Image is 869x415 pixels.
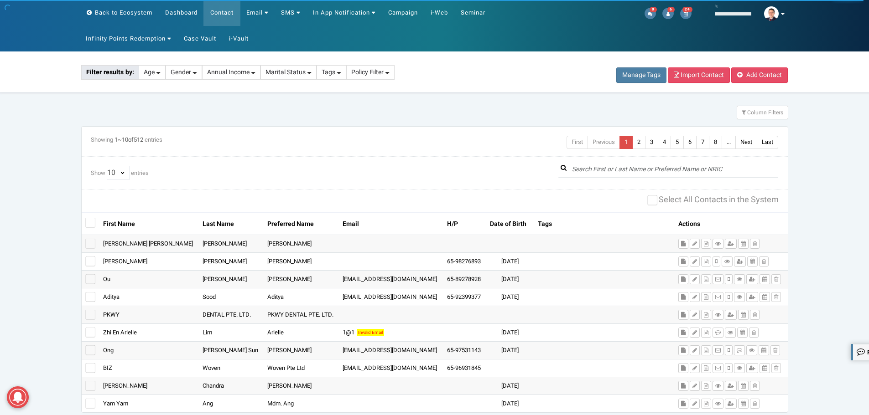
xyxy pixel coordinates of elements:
[735,136,757,149] a: Next
[103,220,196,228] span: First Name
[357,329,384,336] sup: Invalid Email
[645,136,658,149] a: 3
[103,399,128,408] span: Yam Yam
[682,7,692,12] span: 24
[95,8,152,17] span: Back to Ecosystem
[82,395,788,413] div: Yam Yam Ang Mdm. Ang [DATE]
[708,1,758,25] a: %
[447,364,481,372] span: 65-96931845
[645,9,656,18] a: 0
[207,67,250,77] span: Annual Income
[86,34,166,43] span: Infinity Points Redemption
[203,219,234,229] span: Last Name
[343,275,437,283] span: [EMAIL_ADDRESS][DOMAIN_NAME]
[267,220,335,228] span: Preferred Name
[103,275,110,283] span: Ou
[343,219,359,229] span: Email
[267,381,312,390] span: [PERSON_NAME]
[501,292,519,301] span: [DATE]
[82,342,788,359] div: Ong [PERSON_NAME] Sun [PERSON_NAME] [EMAIL_ADDRESS][DOMAIN_NAME] 65-97531143 [DATE]
[82,377,788,395] div: [PERSON_NAME] Chandra [PERSON_NAME] [DATE]
[103,257,147,266] span: [PERSON_NAME]
[267,219,314,229] span: Preferred Name
[757,136,778,149] a: Last
[203,257,247,266] span: [PERSON_NAME]
[91,135,113,144] span: Showing
[145,135,162,144] span: entries
[103,292,120,301] span: Aditya
[267,275,312,283] span: [PERSON_NAME]
[746,70,782,80] span: Add Contact
[567,136,588,149] a: First
[203,364,220,372] span: Woven
[313,8,370,17] span: In App Notification
[343,292,437,301] span: [EMAIL_ADDRESS][DOMAIN_NAME]
[165,8,198,17] span: Dashboard
[203,399,213,408] span: Ang
[747,108,783,117] span: Column Filters
[388,8,418,17] span: Campaign
[82,324,788,342] div: Zhi En Arielle Lim Arielle 1@1Invalid Email [DATE]
[267,364,305,372] span: Woven Pte Ltd
[662,9,674,18] a: 6
[267,257,312,266] span: [PERSON_NAME]
[343,220,440,228] span: Email
[622,70,661,80] span: Manage Tags
[322,67,335,77] span: Tags
[722,136,736,149] a: ...
[91,169,105,177] span: Show
[447,220,482,228] span: H/P
[103,239,193,248] span: [PERSON_NAME] [PERSON_NAME]
[82,271,788,288] div: Ou [PERSON_NAME] [PERSON_NAME] [EMAIL_ADDRESS][DOMAIN_NAME] 65-89278928 [DATE]
[632,136,645,149] a: 2
[709,136,722,149] a: 8
[267,328,284,337] span: Arielle
[538,219,552,229] span: Tags
[715,4,718,10] small: %
[82,288,788,306] div: Aditya Sood Aditya [EMAIL_ADDRESS][DOMAIN_NAME] 65-92399377 [DATE]
[171,67,191,77] span: Gender
[619,136,633,149] a: 1
[82,253,788,271] div: [PERSON_NAME] [PERSON_NAME] [PERSON_NAME] 65-98276893 [DATE]
[82,235,788,253] div: [PERSON_NAME] [PERSON_NAME] [PERSON_NAME] [PERSON_NAME]
[501,275,519,283] span: [DATE]
[696,136,709,149] a: 7
[343,346,437,354] span: [EMAIL_ADDRESS][DOMAIN_NAME]
[501,346,519,354] span: [DATE]
[490,219,526,229] span: Date of Birth
[203,239,247,248] span: [PERSON_NAME]
[203,292,216,301] span: Sood
[177,26,223,52] a: Case Vault
[431,8,448,17] span: i-Web
[659,194,779,206] span: Select All Contacts in the System
[203,346,258,354] span: [PERSON_NAME] Sun
[184,34,216,43] span: Case Vault
[678,219,700,229] span: Actions
[281,8,295,17] span: SMS
[501,399,519,408] span: [DATE]
[267,346,312,354] span: [PERSON_NAME]
[79,26,178,52] a: Infinity Points Redemption
[229,34,249,43] span: i-Vault
[588,136,620,149] a: Previous
[351,67,384,77] span: Policy Filter
[558,161,779,178] input: Search First or Last Name or Preferred Name or NRIC
[103,364,112,372] span: BIZ
[267,239,312,248] span: [PERSON_NAME]
[203,275,247,283] span: [PERSON_NAME]
[447,292,481,301] span: 65-92399377
[658,136,671,149] a: 4
[501,328,519,337] span: [DATE]
[461,8,485,17] span: Seminar
[447,275,481,283] span: 65-89278928
[203,310,251,319] span: DENTAL PTE. LTD.
[267,310,333,319] span: PKWY DENTAL PTE. LTD.
[203,220,260,228] span: Last Name
[671,136,684,149] a: 5
[267,399,294,408] span: Mdm. Ang
[103,219,135,229] span: First Name
[681,70,724,80] span: Import Contact
[343,328,384,337] span: 1@1
[210,8,234,17] span: Contact
[650,7,657,12] span: 0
